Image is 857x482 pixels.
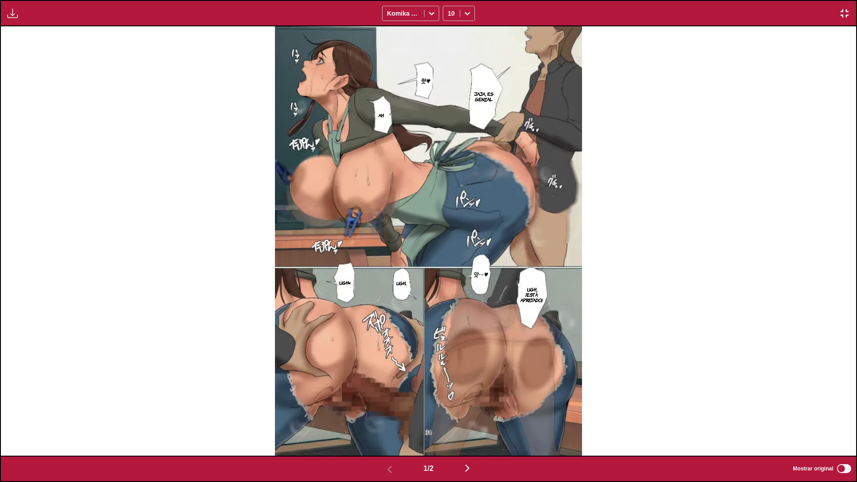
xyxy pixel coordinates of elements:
span: Mostrar original [793,465,833,472]
span: 1 / 2 [424,465,433,473]
p: Ah [377,111,385,120]
p: Jaja, es genial [469,89,499,104]
input: Mostrar original [837,464,851,473]
p: Ugh, ¡está apretado! [519,285,545,304]
img: Next page [462,463,473,474]
img: Download translated images [7,8,18,19]
p: Ugh... [395,278,408,287]
p: Ugh♥ [337,278,353,287]
img: Previous page [384,464,395,475]
img: Manga Panel [275,26,582,456]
